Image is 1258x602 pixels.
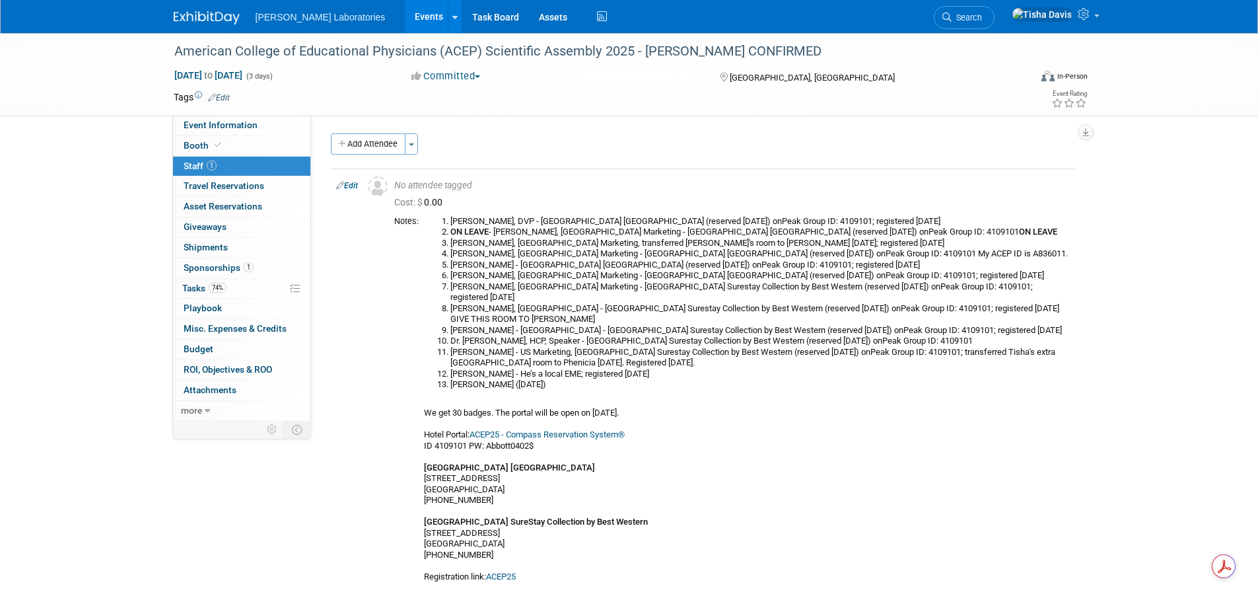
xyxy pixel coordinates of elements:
span: Budget [184,344,213,354]
span: Booth [184,140,224,151]
li: [PERSON_NAME], [GEOGRAPHIC_DATA] - [GEOGRAPHIC_DATA] Surestay Collection by Best Western (reserve... [450,303,1070,325]
b: ON LEAVE [1019,227,1057,237]
b: ON LEAVE [450,227,489,237]
span: (3 days) [245,72,273,81]
a: Misc. Expenses & Credits [173,319,310,339]
li: [PERSON_NAME] - US Marketing, [GEOGRAPHIC_DATA] Surestay Collection by Best Western (reserved [DA... [450,347,1070,369]
div: Event Format [952,69,1088,89]
a: Sponsorships1 [173,258,310,278]
div: In-Person [1057,71,1088,81]
a: Travel Reservations [173,176,310,196]
span: Event Information [184,120,258,130]
a: Shipments [173,238,310,258]
img: Tisha Davis [1012,7,1072,22]
a: Event Information [173,116,310,135]
button: Committed [407,69,485,83]
span: to [202,70,215,81]
span: 1 [207,161,217,170]
span: [PERSON_NAME] Laboratories [256,12,386,22]
span: ROI, Objectives & ROO [184,364,272,375]
li: [PERSON_NAME] - [GEOGRAPHIC_DATA] [GEOGRAPHIC_DATA] (reserved [DATE]) onPeak Group ID: 4109101; r... [450,260,1070,271]
a: ACEP25 - Compass Reservation System® [470,430,625,439]
span: Travel Reservations [184,180,264,191]
a: Asset Reservations [173,197,310,217]
a: Edit [208,93,230,102]
span: 1 [244,262,254,272]
span: [GEOGRAPHIC_DATA], [GEOGRAPHIC_DATA] [730,73,895,83]
div: Notes: [394,216,419,227]
a: Playbook [173,299,310,319]
a: Edit [336,181,358,190]
span: Giveaways [184,221,227,232]
li: Dr. [PERSON_NAME], HCP, Speaker - [GEOGRAPHIC_DATA] Surestay Collection by Best Western (reserved... [450,336,1070,347]
td: Tags [174,91,230,104]
a: Search [934,6,995,29]
span: Playbook [184,303,222,313]
span: more [181,405,202,416]
a: Budget [173,340,310,359]
a: ROI, Objectives & ROO [173,360,310,380]
li: [PERSON_NAME] ([DATE]) [450,379,1070,391]
li: [PERSON_NAME] - He’s a local EME; registered [DATE] [450,369,1070,380]
a: Giveaways [173,217,310,237]
span: Cost: $ [394,197,424,207]
img: Unassigned-User-Icon.png [368,176,388,196]
li: [PERSON_NAME], [GEOGRAPHIC_DATA] Marketing, transferred [PERSON_NAME]'s room to [PERSON_NAME] [DA... [450,238,1070,249]
span: Search [952,13,982,22]
div: No attendee tagged [394,180,1070,192]
span: Tasks [182,283,227,293]
td: Toggle Event Tabs [283,421,310,438]
a: more [173,401,310,421]
li: [PERSON_NAME] - [GEOGRAPHIC_DATA] - [GEOGRAPHIC_DATA] Surestay Collection by Best Western (reserv... [450,325,1070,336]
a: Tasks74% [173,279,310,299]
i: Booth reservation complete [215,141,221,149]
li: [PERSON_NAME], DVP - [GEOGRAPHIC_DATA] [GEOGRAPHIC_DATA] (reserved [DATE]) onPeak Group ID: 41091... [450,216,1070,227]
td: Personalize Event Tab Strip [261,421,284,438]
span: Asset Reservations [184,201,262,211]
div: Event Rating [1051,91,1087,97]
span: Shipments [184,242,228,252]
span: Attachments [184,385,236,395]
span: Sponsorships [184,262,254,273]
span: Misc. Expenses & Credits [184,323,287,334]
a: Booth [173,136,310,156]
a: Staff1 [173,157,310,176]
div: We get 30 badges. The portal will be open on [DATE]. Hotel Portal: ID 4109101 PW: Abbott0402$ [ST... [424,216,1070,583]
button: Add Attendee [331,133,405,155]
a: Attachments [173,381,310,400]
b: [GEOGRAPHIC_DATA] SureStay Collection by Best Western [424,517,648,527]
b: [GEOGRAPHIC_DATA] [GEOGRAPHIC_DATA] [424,463,595,472]
span: Staff [184,161,217,171]
img: Format-Inperson.png [1041,71,1055,81]
li: [PERSON_NAME], [GEOGRAPHIC_DATA] Marketing - [GEOGRAPHIC_DATA] [GEOGRAPHIC_DATA] (reserved [DATE]... [450,270,1070,282]
span: 74% [209,283,227,293]
div: American College of Educational Physicians (ACEP) Scientific Assembly 2025 - [PERSON_NAME] CONFIRMED [170,40,1010,63]
span: [DATE] [DATE] [174,69,243,81]
span: 0.00 [394,197,448,207]
li: - [PERSON_NAME], [GEOGRAPHIC_DATA] Marketing - [GEOGRAPHIC_DATA] [GEOGRAPHIC_DATA] (reserved [DAT... [450,227,1070,238]
a: ACEP25 [486,572,516,582]
img: ExhibitDay [174,11,240,24]
li: [PERSON_NAME], [GEOGRAPHIC_DATA] Marketing - [GEOGRAPHIC_DATA] Surestay Collection by Best Wester... [450,282,1070,303]
li: [PERSON_NAME], [GEOGRAPHIC_DATA] Marketing - [GEOGRAPHIC_DATA] [GEOGRAPHIC_DATA] (reserved [DATE]... [450,248,1070,260]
